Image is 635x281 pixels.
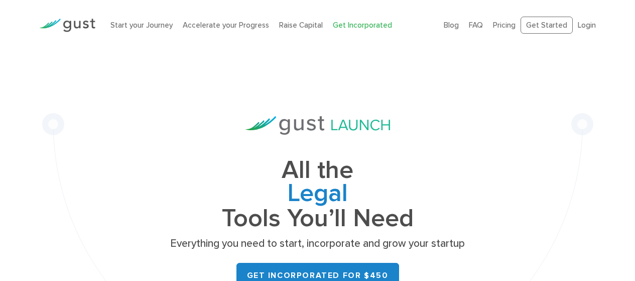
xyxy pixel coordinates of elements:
[167,159,468,230] h1: All the Tools You’ll Need
[167,237,468,251] p: Everything you need to start, incorporate and grow your startup
[333,21,392,30] a: Get Incorporated
[183,21,269,30] a: Accelerate your Progress
[245,116,390,135] img: Gust Launch Logo
[39,19,95,32] img: Gust Logo
[578,21,596,30] a: Login
[167,182,468,207] span: Legal
[469,21,483,30] a: FAQ
[521,17,573,34] a: Get Started
[493,21,516,30] a: Pricing
[110,21,173,30] a: Start your Journey
[444,21,459,30] a: Blog
[279,21,323,30] a: Raise Capital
